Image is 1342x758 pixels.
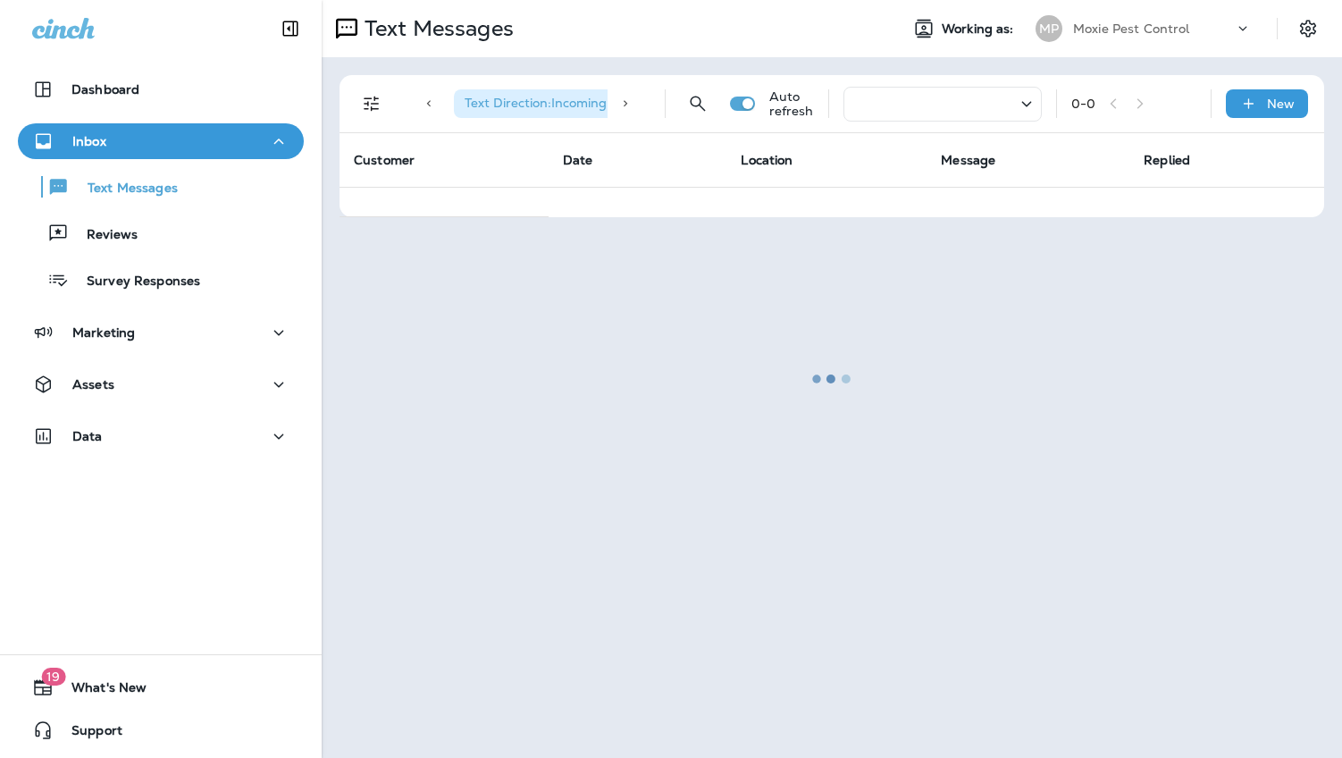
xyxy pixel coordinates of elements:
span: 19 [41,668,65,686]
button: 19What's New [18,670,304,705]
button: Text Messages [18,168,304,206]
span: What's New [54,680,147,702]
span: Support [54,723,122,745]
button: Survey Responses [18,261,304,299]
p: Text Messages [70,181,178,198]
button: Marketing [18,315,304,350]
p: Marketing [72,325,135,340]
p: New [1267,97,1295,111]
button: Reviews [18,215,304,252]
p: Dashboard [71,82,139,97]
button: Dashboard [18,72,304,107]
button: Data [18,418,304,454]
button: Support [18,712,304,748]
button: Assets [18,366,304,402]
p: Survey Responses [69,274,200,291]
p: Assets [72,377,114,392]
p: Data [72,429,103,443]
p: Inbox [72,134,106,148]
p: Reviews [69,227,138,244]
button: Inbox [18,123,304,159]
button: Collapse Sidebar [265,11,315,46]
